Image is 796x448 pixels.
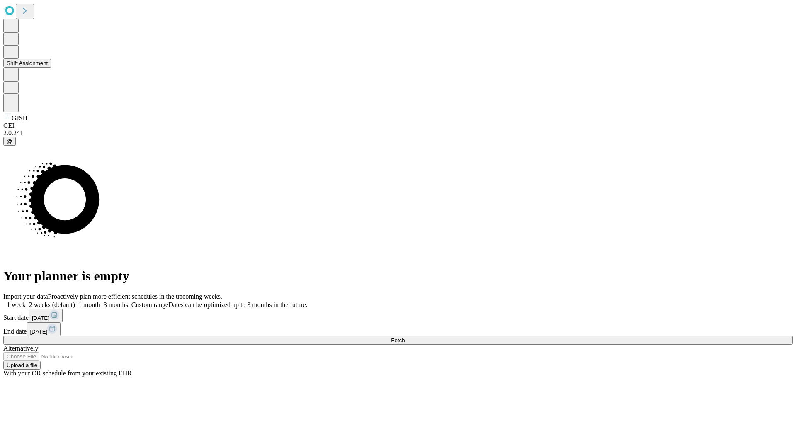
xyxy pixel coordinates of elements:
[3,59,51,68] button: Shift Assignment
[30,329,47,335] span: [DATE]
[12,114,27,122] span: GJSH
[3,370,132,377] span: With your OR schedule from your existing EHR
[29,301,75,308] span: 2 weeks (default)
[7,301,26,308] span: 1 week
[7,138,12,144] span: @
[32,315,49,321] span: [DATE]
[131,301,168,308] span: Custom range
[168,301,307,308] span: Dates can be optimized up to 3 months in the future.
[3,322,793,336] div: End date
[391,337,405,343] span: Fetch
[3,293,48,300] span: Import your data
[3,361,41,370] button: Upload a file
[3,309,793,322] div: Start date
[29,309,63,322] button: [DATE]
[3,268,793,284] h1: Your planner is empty
[3,137,16,146] button: @
[3,336,793,345] button: Fetch
[78,301,100,308] span: 1 month
[3,129,793,137] div: 2.0.241
[3,345,38,352] span: Alternatively
[104,301,128,308] span: 3 months
[48,293,222,300] span: Proactively plan more efficient schedules in the upcoming weeks.
[27,322,61,336] button: [DATE]
[3,122,793,129] div: GEI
